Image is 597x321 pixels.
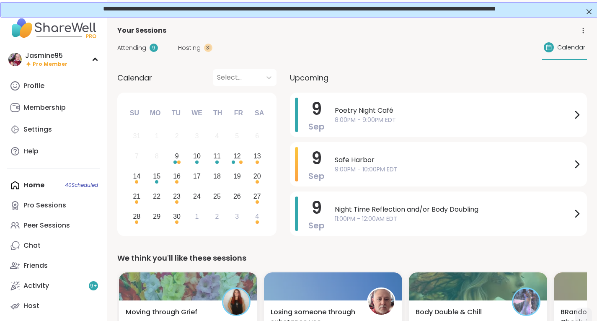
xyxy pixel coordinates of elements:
a: Host [7,296,100,316]
div: 1 [195,211,199,222]
div: Th [209,104,227,122]
div: Choose Sunday, September 21st, 2025 [128,187,146,205]
div: Friends [23,261,48,270]
a: Peer Sessions [7,215,100,236]
div: Tu [167,104,185,122]
div: Mo [146,104,164,122]
div: 31 [204,44,212,52]
div: 3 [235,211,239,222]
div: Not available Tuesday, September 2nd, 2025 [168,127,186,145]
div: Chat [23,241,41,250]
div: Not available Sunday, September 7th, 2025 [128,148,146,166]
img: Tom_Flanagan [368,289,394,315]
div: Jasmine95 [25,51,67,60]
div: 22 [153,191,160,202]
div: Choose Monday, September 22nd, 2025 [148,187,166,205]
div: 9 [150,44,158,52]
div: 13 [253,150,261,162]
span: Upcoming [290,72,328,83]
a: Settings [7,119,100,140]
div: Choose Saturday, October 4th, 2025 [248,207,266,225]
div: Help [23,147,39,156]
div: 9 [175,150,179,162]
div: Choose Saturday, September 27th, 2025 [248,187,266,205]
div: Choose Sunday, September 28th, 2025 [128,207,146,225]
div: 4 [215,130,219,142]
div: Settings [23,125,52,134]
div: 25 [213,191,221,202]
div: 29 [153,211,160,222]
div: 8 [155,150,159,162]
div: Choose Wednesday, October 1st, 2025 [188,207,206,225]
span: 9:00PM - 10:00PM EDT [335,165,572,174]
a: Profile [7,76,100,96]
div: 1 [155,130,159,142]
div: Host [23,301,39,311]
div: month 2025-09 [127,126,267,226]
img: ShareWell Nav Logo [7,13,100,43]
div: Choose Tuesday, September 16th, 2025 [168,168,186,186]
div: Membership [23,103,66,112]
div: 21 [133,191,140,202]
div: 4 [255,211,259,222]
div: 20 [253,171,261,182]
div: 26 [233,191,241,202]
img: SarahR83 [223,289,249,315]
span: 8:00PM - 9:00PM EDT [335,116,572,124]
div: 2 [175,130,179,142]
span: 9 [311,196,322,220]
div: 5 [235,130,239,142]
span: 11:00PM - 12:00AM EDT [335,215,572,223]
div: Choose Tuesday, September 23rd, 2025 [168,187,186,205]
div: Profile [23,81,44,91]
div: 31 [133,130,140,142]
div: Not available Monday, September 8th, 2025 [148,148,166,166]
div: Activity [23,281,49,290]
a: Help [7,141,100,161]
a: Friends [7,256,100,276]
div: Choose Sunday, September 14th, 2025 [128,168,146,186]
div: Not available Wednesday, September 3rd, 2025 [188,127,206,145]
div: 17 [193,171,201,182]
span: Your Sessions [117,26,166,36]
div: We think you'll like these sessions [117,252,587,264]
div: Peer Sessions [23,221,70,230]
div: Choose Wednesday, September 17th, 2025 [188,168,206,186]
div: Choose Friday, September 19th, 2025 [228,168,246,186]
div: Choose Tuesday, September 30th, 2025 [168,207,186,225]
div: Fr [229,104,248,122]
div: 2 [215,211,219,222]
div: Choose Wednesday, September 24th, 2025 [188,187,206,205]
span: Body Double & Chill [416,307,482,317]
div: 18 [213,171,221,182]
span: Sep [308,220,325,231]
span: 9 [311,147,322,170]
div: 14 [133,171,140,182]
img: lyssa [513,289,539,315]
div: 3 [195,130,199,142]
img: Jasmine95 [8,53,22,66]
div: Choose Thursday, September 18th, 2025 [208,168,226,186]
div: Choose Wednesday, September 10th, 2025 [188,148,206,166]
div: 11 [213,150,221,162]
span: Calendar [117,72,152,83]
div: Not available Monday, September 1st, 2025 [148,127,166,145]
div: 19 [233,171,241,182]
div: 10 [193,150,201,162]
a: Membership [7,98,100,118]
div: We [188,104,206,122]
a: Chat [7,236,100,256]
div: Su [125,104,144,122]
div: 16 [173,171,181,182]
span: 9 + [90,282,97,290]
div: Choose Thursday, October 2nd, 2025 [208,207,226,225]
div: Choose Tuesday, September 9th, 2025 [168,148,186,166]
span: Sep [308,121,325,132]
div: 15 [153,171,160,182]
div: 23 [173,191,181,202]
div: Not available Sunday, August 31st, 2025 [128,127,146,145]
div: Pro Sessions [23,201,66,210]
div: Not available Friday, September 5th, 2025 [228,127,246,145]
span: Attending [117,44,146,52]
div: Choose Monday, September 29th, 2025 [148,207,166,225]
